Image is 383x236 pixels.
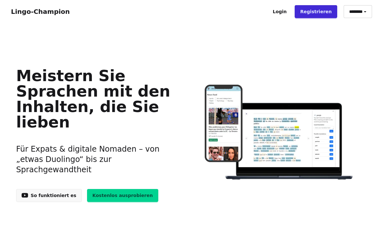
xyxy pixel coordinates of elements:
a: Registrieren [295,5,337,18]
font: Kostenlos ausprobieren [93,193,153,198]
img: Sprachen online lernen [192,85,367,181]
a: Lingo-Champion [11,8,70,15]
font: So funktioniert es [31,193,76,198]
a: Login [267,5,292,18]
font: Meistern Sie Sprachen mit den Inhalten, die Sie lieben [16,67,170,131]
font: Login [273,9,287,14]
a: Kostenlos ausprobieren [87,189,158,202]
font: Für Expats & digitale Nomaden – von „etwas Duolingo“ bis zur Sprachgewandtheit [16,145,160,174]
a: So funktioniert es [16,189,82,202]
font: Registrieren [300,9,332,14]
